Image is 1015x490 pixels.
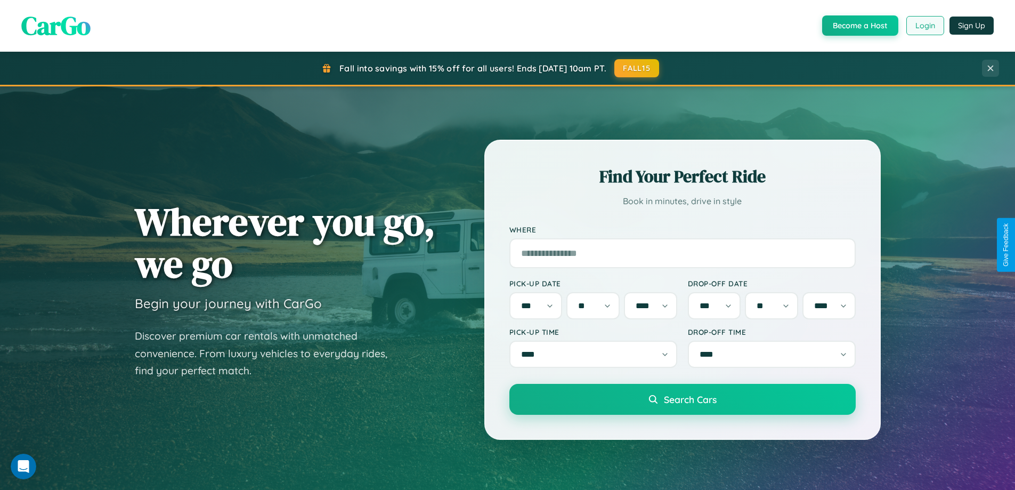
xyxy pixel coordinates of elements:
button: FALL15 [614,59,659,77]
span: Fall into savings with 15% off for all users! Ends [DATE] 10am PT. [339,63,606,74]
button: Login [906,16,944,35]
span: Search Cars [664,393,717,405]
label: Where [509,225,856,234]
h2: Find Your Perfect Ride [509,165,856,188]
label: Drop-off Date [688,279,856,288]
button: Search Cars [509,384,856,415]
button: Sign Up [949,17,994,35]
iframe: Intercom live chat [11,454,36,479]
button: Become a Host [822,15,898,36]
span: CarGo [21,8,91,43]
p: Discover premium car rentals with unmatched convenience. From luxury vehicles to everyday rides, ... [135,327,401,380]
h1: Wherever you go, we go [135,200,435,285]
label: Pick-up Time [509,327,677,336]
div: Give Feedback [1002,223,1010,267]
h3: Begin your journey with CarGo [135,295,322,311]
label: Drop-off Time [688,327,856,336]
p: Book in minutes, drive in style [509,194,856,209]
label: Pick-up Date [509,279,677,288]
